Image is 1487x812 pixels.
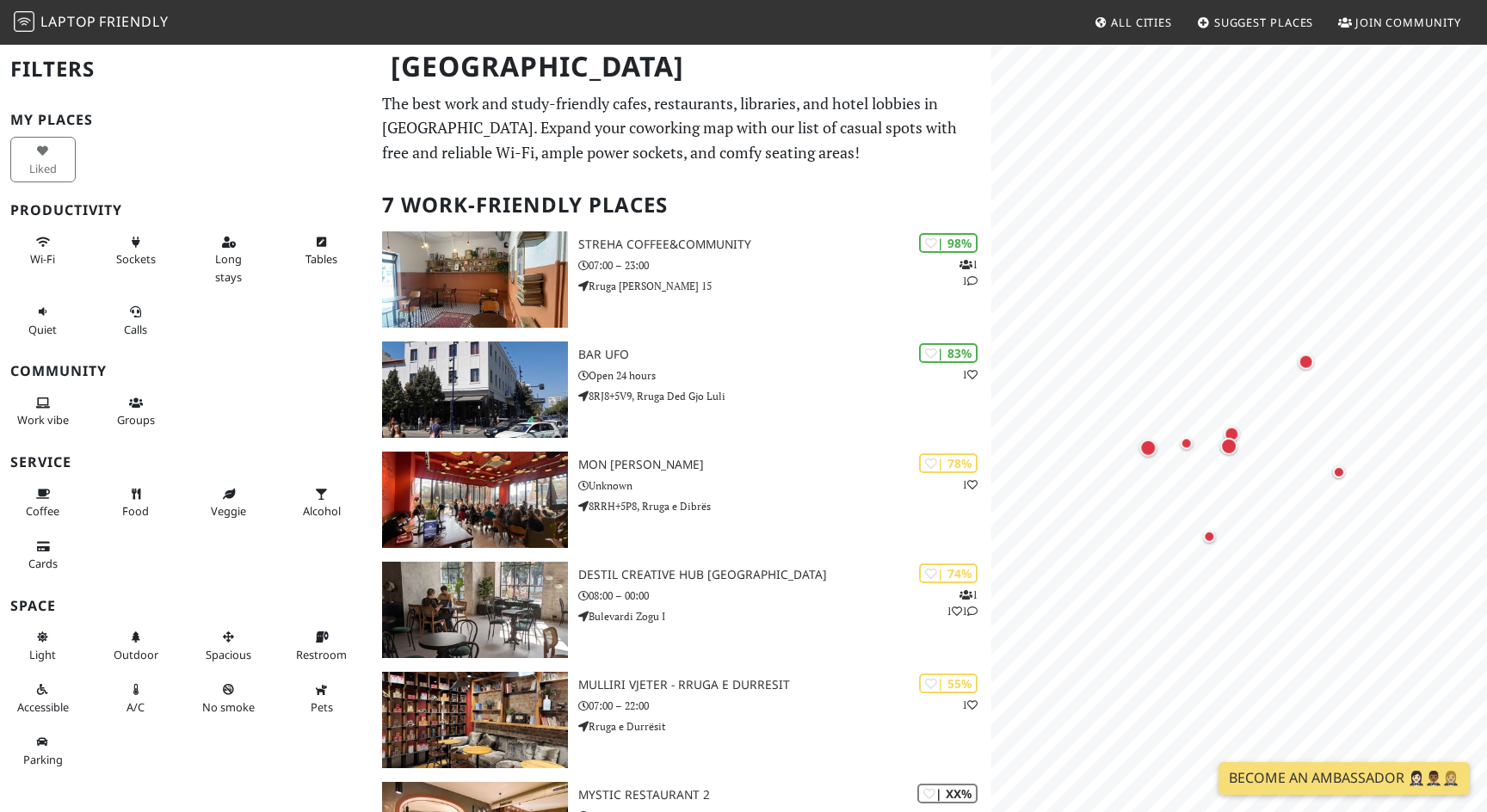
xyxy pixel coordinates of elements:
button: Accessible [10,675,76,721]
span: Join Community [1355,15,1461,30]
div: Map marker [1217,434,1241,458]
a: Mulliri Vjeter - Rruga e Durresit | 55% 1 Mulliri Vjeter - Rruga e Durresit 07:00 – 22:00 Rruga e... [372,672,991,768]
h3: Community [10,363,361,379]
a: Join Community [1331,7,1468,38]
span: Suggest Places [1214,15,1314,30]
div: | 78% [919,453,978,473]
div: Map marker [1329,461,1349,482]
span: Spacious [206,647,251,662]
span: Credit cards [28,556,58,571]
a: LaptopFriendly LaptopFriendly [14,8,169,38]
span: Natural light [29,647,56,662]
span: Video/audio calls [124,322,147,337]
h2: Filters [10,43,361,95]
h3: Service [10,454,361,471]
h3: My Places [10,112,361,128]
p: 8RRH+5P8, Rruga e Dibrës [578,498,991,514]
span: Friendly [99,12,168,31]
a: All Cities [1087,7,1179,38]
span: All Cities [1111,15,1172,30]
h3: Productivity [10,202,361,218]
p: 07:00 – 23:00 [578,257,991,274]
h3: Streha Coffee&Community [578,237,991,252]
h3: Mon [PERSON_NAME] [578,458,991,472]
h3: Mystic Restaurant 2 [578,788,991,803]
img: Mulliri Vjeter - Rruga e Durresit [382,672,568,768]
p: 07:00 – 22:00 [578,698,991,714]
span: Food [122,503,149,519]
span: Work-friendly tables [305,251,337,267]
button: Spacious [196,623,262,668]
button: Long stays [196,228,262,291]
span: Long stays [215,251,242,284]
button: Outdoor [103,623,169,668]
p: The best work and study-friendly cafes, restaurants, libraries, and hotel lobbies in [GEOGRAPHIC_... [382,91,981,165]
button: Parking [10,728,76,773]
p: 1 [962,697,978,713]
div: Map marker [1176,433,1197,453]
span: Coffee [26,503,59,519]
a: Bar Ufo | 83% 1 Bar Ufo Open 24 hours 8RJ8+5V9, Rruga Ded Gjo Luli [372,341,991,438]
a: Streha Coffee&Community | 98% 11 Streha Coffee&Community 07:00 – 23:00 Rruga [PERSON_NAME] 15 [372,231,991,328]
p: 08:00 – 00:00 [578,587,991,604]
button: Alcohol [289,480,355,526]
p: 1 [962,477,978,493]
span: Smoke free [202,699,255,715]
a: Suggest Places [1190,7,1321,38]
div: Map marker [1295,350,1317,372]
div: | 98% [919,233,978,253]
span: Restroom [296,647,347,662]
span: Power sockets [116,251,156,267]
button: Tables [289,228,355,274]
span: People working [17,412,69,428]
span: Air conditioned [126,699,145,715]
div: Map marker [1220,422,1243,445]
h3: Bar Ufo [578,348,991,362]
button: Sockets [103,228,169,274]
span: Pet friendly [311,699,333,715]
img: Destil Creative Hub Tirana [382,562,568,658]
h2: 7 Work-Friendly Places [382,179,981,231]
p: Bulevardi Zogu I [578,608,991,624]
img: Streha Coffee&Community [382,231,568,328]
button: Coffee [10,480,76,526]
p: Rruga e Durrësit [578,718,991,735]
span: Quiet [28,322,57,337]
span: Accessible [17,699,69,715]
div: | 55% [919,674,978,693]
p: Unknown [578,477,991,494]
button: Food [103,480,169,526]
button: Cards [10,532,76,578]
div: | 83% [919,343,978,363]
p: 1 1 1 [947,587,978,619]
span: Laptop [40,12,96,31]
p: 8RJ8+5V9, Rruga Ded Gjo Luli [578,388,991,404]
p: 1 1 [959,256,978,289]
a: Mon Cheri | 78% 1 Mon [PERSON_NAME] Unknown 8RRH+5P8, Rruga e Dibrës [372,452,991,548]
button: Light [10,623,76,668]
span: Veggie [211,503,246,519]
img: Mon Cheri [382,452,568,548]
div: | XX% [917,784,978,803]
button: Wi-Fi [10,228,76,274]
button: Pets [289,675,355,721]
p: Rruga [PERSON_NAME] 15 [578,278,991,294]
button: Groups [103,389,169,434]
button: No smoke [196,675,262,721]
h1: [GEOGRAPHIC_DATA] [377,43,988,90]
h3: Space [10,598,361,614]
h3: Mulliri Vjeter - Rruga e Durresit [578,678,991,692]
button: Work vibe [10,389,76,434]
div: | 74% [919,563,978,583]
a: Become an Ambassador 🤵🏻‍♀️🤵🏾‍♂️🤵🏼‍♀️ [1219,762,1470,795]
h3: Destil Creative Hub [GEOGRAPHIC_DATA] [578,568,991,582]
div: Map marker [1136,435,1160,459]
button: A/C [103,675,169,721]
img: Bar Ufo [382,341,568,438]
span: Alcohol [303,503,341,519]
button: Restroom [289,623,355,668]
span: Parking [23,752,63,767]
div: Map marker [1199,526,1219,546]
span: Group tables [117,412,155,428]
span: Outdoor area [114,647,158,662]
